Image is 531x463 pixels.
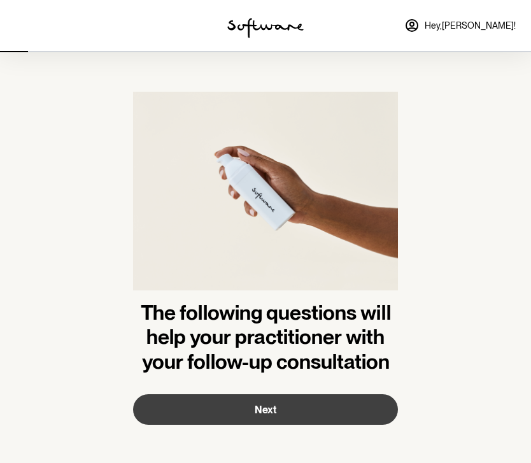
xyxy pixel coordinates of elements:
[133,92,398,301] img: more information about the product
[255,404,276,416] span: Next
[397,10,523,41] a: Hey,[PERSON_NAME]!
[133,394,398,425] button: Next
[425,20,516,31] span: Hey, [PERSON_NAME] !
[133,301,398,374] h1: The following questions will help your practitioner with your follow-up consultation
[227,18,304,38] img: software logo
